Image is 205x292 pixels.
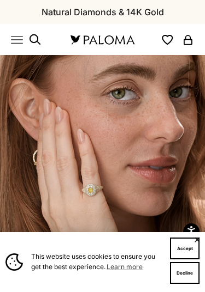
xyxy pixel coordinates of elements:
[170,262,200,284] button: Decline
[5,253,23,271] img: Cookie banner
[170,238,200,259] button: Accept
[42,5,164,19] p: Natural Diamonds & 14K Gold
[11,33,57,46] nav: Primary navigation
[161,33,194,46] nav: Secondary navigation
[31,252,162,273] span: This website uses cookies to ensure you get the best experience.
[106,261,144,273] a: Learn more
[194,236,201,243] button: Close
